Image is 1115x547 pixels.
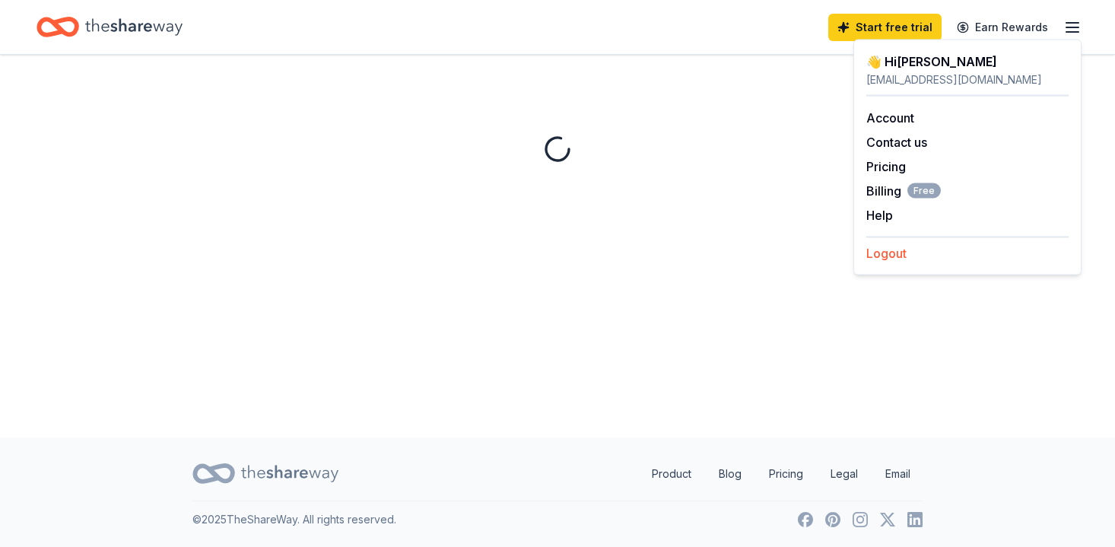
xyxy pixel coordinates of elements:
[866,244,907,262] button: Logout
[818,459,870,489] a: Legal
[866,110,914,126] a: Account
[707,459,754,489] a: Blog
[866,133,927,151] button: Contact us
[866,182,941,200] span: Billing
[866,71,1069,89] div: [EMAIL_ADDRESS][DOMAIN_NAME]
[866,159,906,174] a: Pricing
[948,14,1057,41] a: Earn Rewards
[866,52,1069,71] div: 👋 Hi [PERSON_NAME]
[907,183,941,199] span: Free
[757,459,815,489] a: Pricing
[866,206,893,224] button: Help
[640,459,923,489] nav: quick links
[873,459,923,489] a: Email
[192,510,396,529] p: © 2025 TheShareWay. All rights reserved.
[866,182,941,200] button: BillingFree
[828,14,942,41] a: Start free trial
[37,9,183,45] a: Home
[640,459,704,489] a: Product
